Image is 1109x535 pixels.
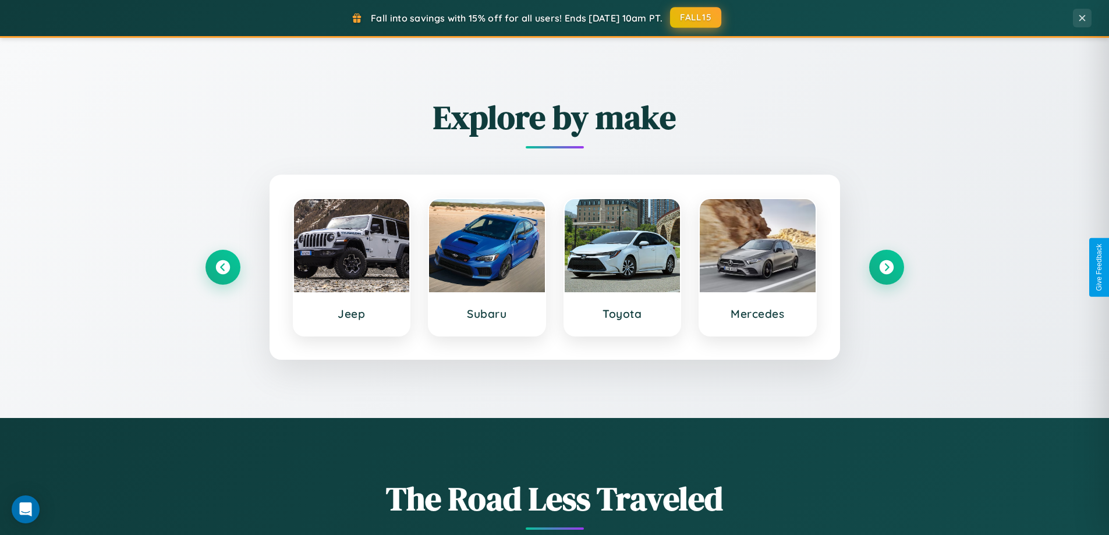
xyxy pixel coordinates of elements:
[306,307,398,321] h3: Jeep
[371,12,662,24] span: Fall into savings with 15% off for all users! Ends [DATE] 10am PT.
[1095,244,1103,291] div: Give Feedback
[576,307,669,321] h3: Toyota
[711,307,804,321] h3: Mercedes
[205,476,904,521] h1: The Road Less Traveled
[441,307,533,321] h3: Subaru
[12,495,40,523] div: Open Intercom Messenger
[670,7,721,28] button: FALL15
[205,95,904,140] h2: Explore by make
